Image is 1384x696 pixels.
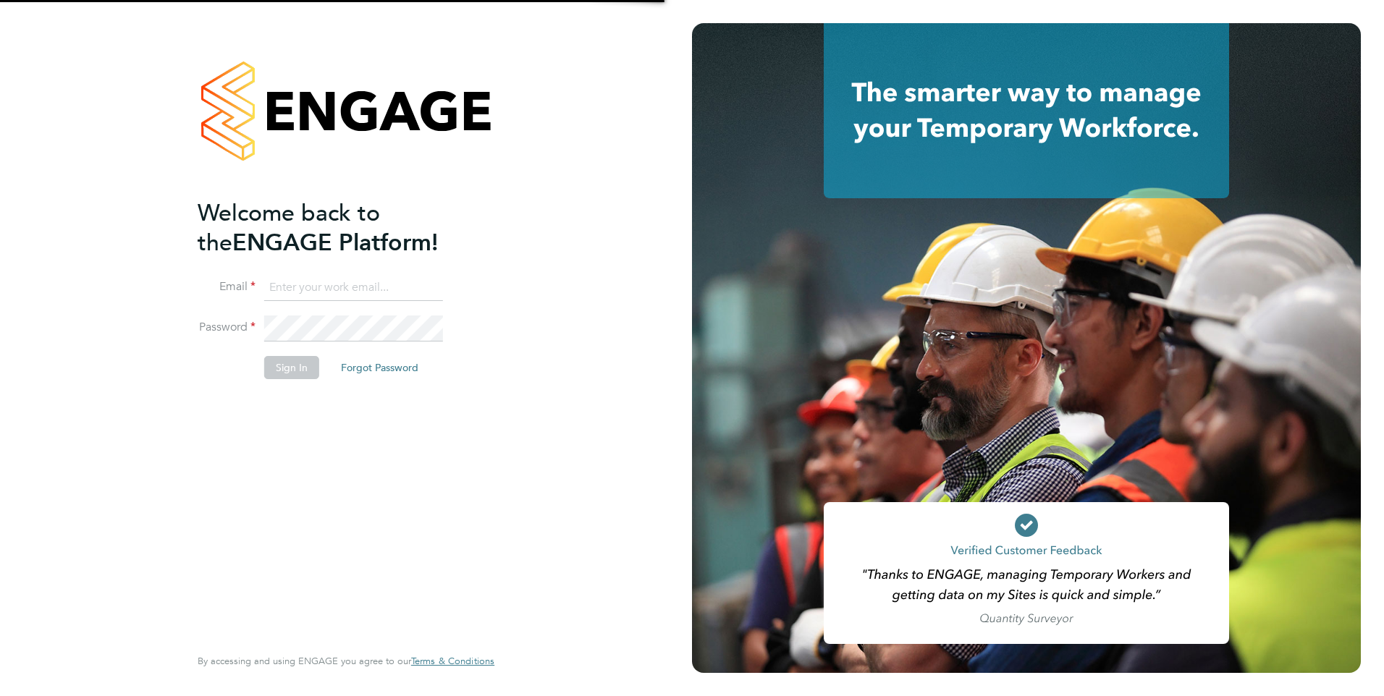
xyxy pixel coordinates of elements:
[198,655,494,667] span: By accessing and using ENGAGE you agree to our
[411,655,494,667] a: Terms & Conditions
[198,320,256,335] label: Password
[329,356,430,379] button: Forgot Password
[198,199,380,257] span: Welcome back to the
[264,356,319,379] button: Sign In
[198,198,480,258] h2: ENGAGE Platform!
[198,279,256,294] label: Email
[264,275,443,301] input: Enter your work email...
[411,655,494,667] span: Terms & Conditions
